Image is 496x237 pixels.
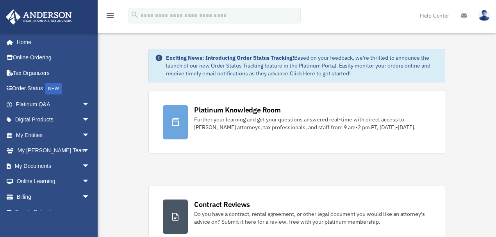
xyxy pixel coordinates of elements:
[194,200,250,209] div: Contract Reviews
[5,112,102,128] a: Digital Productsarrow_drop_down
[194,210,431,226] div: Do you have a contract, rental agreement, or other legal document you would like an attorney's ad...
[166,54,294,61] strong: Exciting News: Introducing Order Status Tracking!
[148,91,445,154] a: Platinum Knowledge Room Further your learning and get your questions answered real-time with dire...
[166,54,439,77] div: Based on your feedback, we're thrilled to announce the launch of our new Order Status Tracking fe...
[5,34,98,50] a: Home
[5,65,102,81] a: Tax Organizers
[5,158,102,174] a: My Documentsarrow_drop_down
[82,158,98,174] span: arrow_drop_down
[4,9,74,25] img: Anderson Advisors Platinum Portal
[82,112,98,128] span: arrow_drop_down
[5,189,102,205] a: Billingarrow_drop_down
[478,10,490,21] img: User Pic
[194,105,281,115] div: Platinum Knowledge Room
[5,127,102,143] a: My Entitiesarrow_drop_down
[130,11,139,19] i: search
[5,205,102,220] a: Events Calendar
[82,96,98,112] span: arrow_drop_down
[82,143,98,159] span: arrow_drop_down
[45,83,62,94] div: NEW
[5,143,102,159] a: My [PERSON_NAME] Teamarrow_drop_down
[194,116,431,131] div: Further your learning and get your questions answered real-time with direct access to [PERSON_NAM...
[105,14,115,20] a: menu
[5,174,102,189] a: Online Learningarrow_drop_down
[5,81,102,97] a: Order StatusNEW
[5,50,102,66] a: Online Ordering
[5,96,102,112] a: Platinum Q&Aarrow_drop_down
[82,174,98,190] span: arrow_drop_down
[290,70,351,77] a: Click Here to get started!
[82,189,98,205] span: arrow_drop_down
[82,127,98,143] span: arrow_drop_down
[105,11,115,20] i: menu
